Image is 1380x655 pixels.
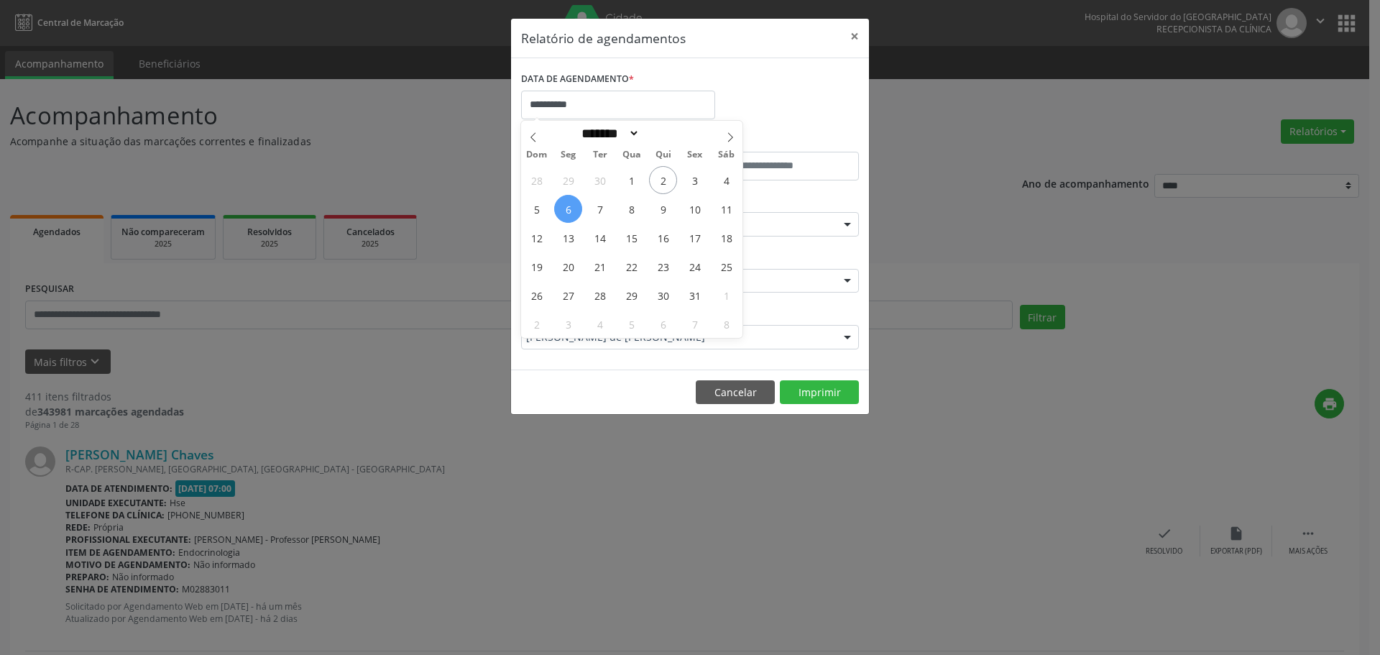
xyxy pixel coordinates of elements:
span: Outubro 31, 2025 [681,281,709,309]
button: Cancelar [696,380,775,405]
span: Outubro 17, 2025 [681,224,709,252]
span: Outubro 6, 2025 [554,195,582,223]
span: Setembro 29, 2025 [554,166,582,194]
span: Novembro 6, 2025 [649,310,677,338]
span: Outubro 12, 2025 [523,224,551,252]
span: Novembro 3, 2025 [554,310,582,338]
span: Outubro 7, 2025 [586,195,614,223]
span: Sáb [711,150,742,160]
select: Month [576,126,640,141]
button: Close [840,19,869,54]
span: Qua [616,150,648,160]
span: Outubro 18, 2025 [712,224,740,252]
span: Qui [648,150,679,160]
span: Ter [584,150,616,160]
span: Dom [521,150,553,160]
span: Outubro 21, 2025 [586,252,614,280]
span: Novembro 8, 2025 [712,310,740,338]
span: Novembro 5, 2025 [617,310,645,338]
span: Outubro 27, 2025 [554,281,582,309]
span: Outubro 25, 2025 [712,252,740,280]
span: Outubro 19, 2025 [523,252,551,280]
span: Outubro 1, 2025 [617,166,645,194]
span: Outubro 5, 2025 [523,195,551,223]
span: Novembro 1, 2025 [712,281,740,309]
button: Imprimir [780,380,859,405]
span: Novembro 7, 2025 [681,310,709,338]
span: Outubro 30, 2025 [649,281,677,309]
label: ATÉ [694,129,859,152]
span: Novembro 4, 2025 [586,310,614,338]
span: Outubro 22, 2025 [617,252,645,280]
span: Outubro 4, 2025 [712,166,740,194]
span: Outubro 2, 2025 [649,166,677,194]
span: Outubro 29, 2025 [617,281,645,309]
h5: Relatório de agendamentos [521,29,686,47]
label: DATA DE AGENDAMENTO [521,68,634,91]
span: Outubro 14, 2025 [586,224,614,252]
span: Outubro 9, 2025 [649,195,677,223]
span: Outubro 23, 2025 [649,252,677,280]
span: Outubro 20, 2025 [554,252,582,280]
span: Outubro 13, 2025 [554,224,582,252]
span: Sex [679,150,711,160]
span: Outubro 24, 2025 [681,252,709,280]
span: Outubro 16, 2025 [649,224,677,252]
span: Outubro 26, 2025 [523,281,551,309]
span: Outubro 8, 2025 [617,195,645,223]
input: Year [640,126,687,141]
span: Outubro 10, 2025 [681,195,709,223]
span: Outubro 11, 2025 [712,195,740,223]
span: Outubro 15, 2025 [617,224,645,252]
span: Seg [553,150,584,160]
span: Setembro 30, 2025 [586,166,614,194]
span: Outubro 3, 2025 [681,166,709,194]
span: Setembro 28, 2025 [523,166,551,194]
span: Outubro 28, 2025 [586,281,614,309]
span: Novembro 2, 2025 [523,310,551,338]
